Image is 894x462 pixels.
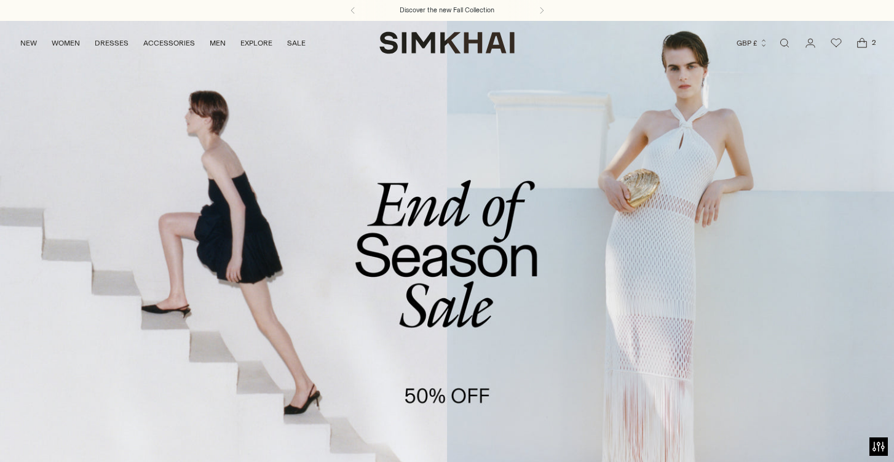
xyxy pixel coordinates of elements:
[737,30,768,57] button: GBP £
[287,30,306,57] a: SALE
[772,31,797,55] a: Open search modal
[868,37,879,48] span: 2
[850,31,874,55] a: Open cart modal
[143,30,195,57] a: ACCESSORIES
[379,31,515,55] a: SIMKHAI
[95,30,129,57] a: DRESSES
[210,30,226,57] a: MEN
[52,30,80,57] a: WOMEN
[824,31,849,55] a: Wishlist
[20,30,37,57] a: NEW
[400,6,494,15] a: Discover the new Fall Collection
[798,31,823,55] a: Go to the account page
[240,30,272,57] a: EXPLORE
